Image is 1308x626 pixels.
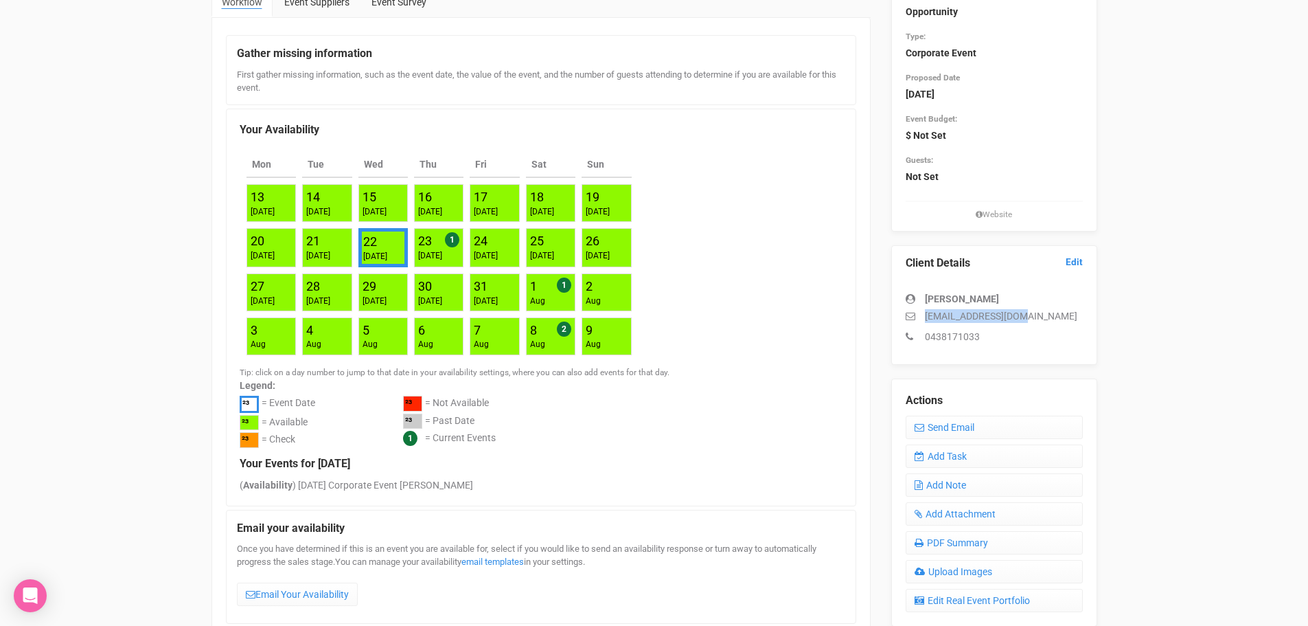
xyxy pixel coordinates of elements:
[363,190,376,204] a: 15
[530,206,554,218] div: [DATE]
[363,251,387,262] div: [DATE]
[418,295,442,307] div: [DATE]
[240,379,842,392] label: Legend:
[302,152,352,178] th: Tue
[403,414,422,429] div: ²³
[526,152,575,178] th: Sat
[251,295,275,307] div: [DATE]
[906,473,1083,497] a: Add Note
[586,295,601,307] div: Aug
[474,234,487,248] a: 24
[418,206,442,218] div: [DATE]
[530,323,537,337] a: 8
[906,47,976,58] strong: Corporate Event
[237,69,845,94] div: First gather missing information, such as the event date, the value of the event, and the number ...
[906,416,1083,439] a: Send Email
[240,415,259,431] div: ²³
[557,322,571,337] span: 2
[306,206,330,218] div: [DATE]
[363,206,387,218] div: [DATE]
[906,32,926,41] small: Type:
[306,295,330,307] div: [DATE]
[425,396,489,414] div: = Not Available
[306,190,320,204] a: 14
[445,232,459,247] span: 1
[906,256,1083,271] legend: Client Details
[240,368,669,377] small: Tip: click on a day number to jump to that date in your availability settings, where you can also...
[906,171,939,182] strong: Not Set
[906,589,1083,612] a: Edit Real Event Portfolio
[530,279,537,293] a: 1
[425,414,474,432] div: = Past Date
[906,89,934,100] strong: [DATE]
[262,396,315,415] div: = Event Date
[530,250,554,262] div: [DATE]
[906,445,1083,468] a: Add Task
[418,234,432,248] a: 23
[363,279,376,293] a: 29
[474,339,489,350] div: Aug
[237,583,358,606] a: Email Your Availability
[906,209,1083,221] small: Website
[906,6,958,17] strong: Opportunity
[586,323,593,337] a: 9
[906,330,1083,344] p: 0438171033
[243,480,292,491] strong: Availability
[925,293,999,304] strong: [PERSON_NAME]
[306,323,313,337] a: 4
[240,456,842,472] legend: Your Events for [DATE]
[262,432,295,450] div: = Check
[358,152,408,178] th: Wed
[403,431,417,446] span: 1
[240,396,259,413] div: ²³
[474,190,487,204] a: 17
[586,234,599,248] a: 26
[363,295,387,307] div: [DATE]
[461,557,524,567] a: email templates
[530,339,545,350] div: Aug
[530,234,544,248] a: 25
[474,250,498,262] div: [DATE]
[474,323,481,337] a: 7
[906,393,1083,409] legend: Actions
[418,339,433,350] div: Aug
[418,190,432,204] a: 16
[14,579,47,612] div: Open Intercom Messenger
[906,309,1083,323] p: [EMAIL_ADDRESS][DOMAIN_NAME]
[363,323,369,337] a: 5
[906,114,957,124] small: Event Budget:
[906,73,960,82] small: Proposed Date
[906,531,1083,555] a: PDF Summary
[582,152,632,178] th: Sun
[251,206,275,218] div: [DATE]
[237,521,845,537] legend: Email your availability
[474,206,498,218] div: [DATE]
[363,339,378,350] div: Aug
[363,234,377,249] a: 22
[530,190,544,204] a: 18
[418,250,442,262] div: [DATE]
[251,250,275,262] div: [DATE]
[306,234,320,248] a: 21
[470,152,519,178] th: Fri
[262,415,308,433] div: = Available
[906,560,1083,583] a: Upload Images
[251,190,264,204] a: 13
[586,206,610,218] div: [DATE]
[251,279,264,293] a: 27
[474,279,487,293] a: 31
[906,130,946,141] strong: $ Not Set
[237,543,845,612] div: Once you have determined if this is an event you are available for, select if you would like to s...
[251,234,264,248] a: 20
[425,431,496,447] div: = Current Events
[306,250,330,262] div: [DATE]
[403,396,422,412] div: ²³
[418,323,425,337] a: 6
[906,502,1083,526] a: Add Attachment
[418,279,432,293] a: 30
[586,279,593,293] a: 2
[335,557,585,567] span: You can manage your availability in your settings.
[474,295,498,307] div: [DATE]
[240,478,842,492] div: ( ) [DATE] Corporate Event [PERSON_NAME]
[240,122,842,138] legend: Your Availability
